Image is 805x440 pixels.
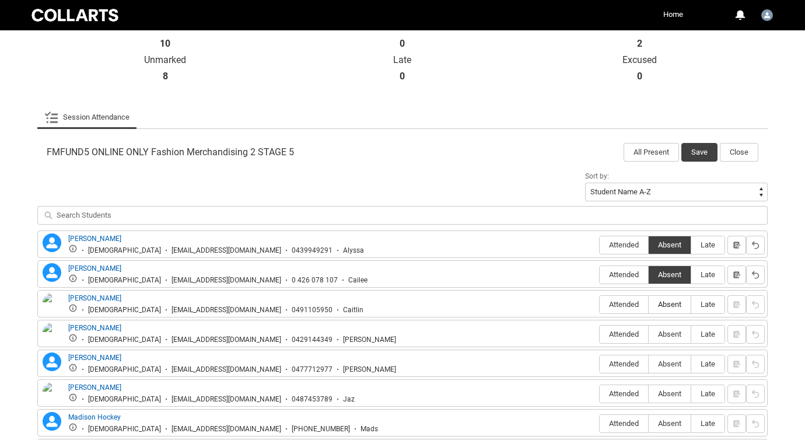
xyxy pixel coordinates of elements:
button: Reset [746,325,765,344]
img: Jasmine Stannard [43,382,61,408]
a: [PERSON_NAME] [68,264,121,273]
span: Late [691,300,724,309]
img: Karen.DeVos [761,9,773,21]
span: Attended [600,300,648,309]
span: Absent [649,330,691,338]
button: Reset [746,266,765,284]
div: 0 426 078 107 [292,276,338,285]
a: [PERSON_NAME] [68,294,121,302]
button: Reset [746,236,765,254]
div: [DEMOGRAPHIC_DATA] [88,276,161,285]
div: [EMAIL_ADDRESS][DOMAIN_NAME] [171,365,281,374]
lightning-icon: Madison Hockey [43,412,61,431]
span: FMFUND5 ONLINE ONLY Fashion Merchandising 2 STAGE 5 [47,146,294,158]
strong: 0 [637,71,642,82]
div: Jaz [343,395,355,404]
span: Late [691,359,724,368]
a: [PERSON_NAME] [68,354,121,362]
div: [EMAIL_ADDRESS][DOMAIN_NAME] [171,336,281,344]
strong: 0 [400,38,405,50]
span: Attended [600,359,648,368]
div: [EMAIL_ADDRESS][DOMAIN_NAME] [171,276,281,285]
div: [PERSON_NAME] [343,365,396,374]
span: Late [691,240,724,249]
span: Absent [649,419,691,428]
span: Absent [649,359,691,368]
p: Late [284,54,521,66]
button: Reset [746,385,765,403]
span: Absent [649,389,691,398]
div: Caitlin [343,306,363,315]
strong: 2 [637,38,642,50]
p: Excused [521,54,758,66]
a: [PERSON_NAME] [68,383,121,392]
button: All Present [624,143,679,162]
div: 0477712977 [292,365,332,374]
div: 0487453789 [292,395,332,404]
span: Attended [600,330,648,338]
a: [PERSON_NAME] [68,235,121,243]
span: Late [691,389,724,398]
div: Cailee [348,276,367,285]
lightning-icon: Alyssa Beutel [43,233,61,252]
div: [DEMOGRAPHIC_DATA] [88,246,161,255]
div: [EMAIL_ADDRESS][DOMAIN_NAME] [171,246,281,255]
strong: 8 [163,71,168,82]
input: Search Students [37,206,768,225]
div: [DEMOGRAPHIC_DATA] [88,306,161,315]
div: [PERSON_NAME] [343,336,396,344]
span: Absent [649,270,691,279]
div: 0429144349 [292,336,332,344]
span: Attended [600,419,648,428]
button: User Profile Karen.DeVos [758,5,776,23]
lightning-icon: Cailee Mullens [43,263,61,282]
button: Reset [746,414,765,433]
strong: 10 [160,38,170,50]
div: [DEMOGRAPHIC_DATA] [88,395,161,404]
strong: 0 [400,71,405,82]
div: [PHONE_NUMBER] [292,425,350,434]
button: Save [681,143,717,162]
span: Attended [600,389,648,398]
a: Home [660,6,686,23]
div: [EMAIL_ADDRESS][DOMAIN_NAME] [171,425,281,434]
span: Late [691,270,724,279]
a: [PERSON_NAME] [68,324,121,332]
a: Madison Hockey [68,413,121,421]
div: 0439949291 [292,246,332,255]
div: 0491105950 [292,306,332,315]
div: [DEMOGRAPHIC_DATA] [88,365,161,374]
li: Session Attendance [37,106,136,129]
span: Sort by: [585,172,609,180]
button: Reset [746,355,765,373]
div: [DEMOGRAPHIC_DATA] [88,425,161,434]
div: [DEMOGRAPHIC_DATA] [88,336,161,344]
span: Attended [600,240,648,249]
span: Absent [649,240,691,249]
button: Close [720,143,758,162]
p: Unmarked [47,54,284,66]
span: Late [691,330,724,338]
button: Notes [727,266,746,284]
img: Caitlin Morris [43,293,61,319]
div: [EMAIL_ADDRESS][DOMAIN_NAME] [171,306,281,315]
div: Mads [360,425,378,434]
img: Emelia Chernishov [43,323,61,348]
div: Alyssa [343,246,364,255]
span: Absent [649,300,691,309]
button: Reset [746,295,765,314]
span: Attended [600,270,648,279]
a: Session Attendance [44,106,129,129]
span: Late [691,419,724,428]
div: [EMAIL_ADDRESS][DOMAIN_NAME] [171,395,281,404]
button: Notes [727,236,746,254]
lightning-icon: Hannah Blake [43,352,61,371]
